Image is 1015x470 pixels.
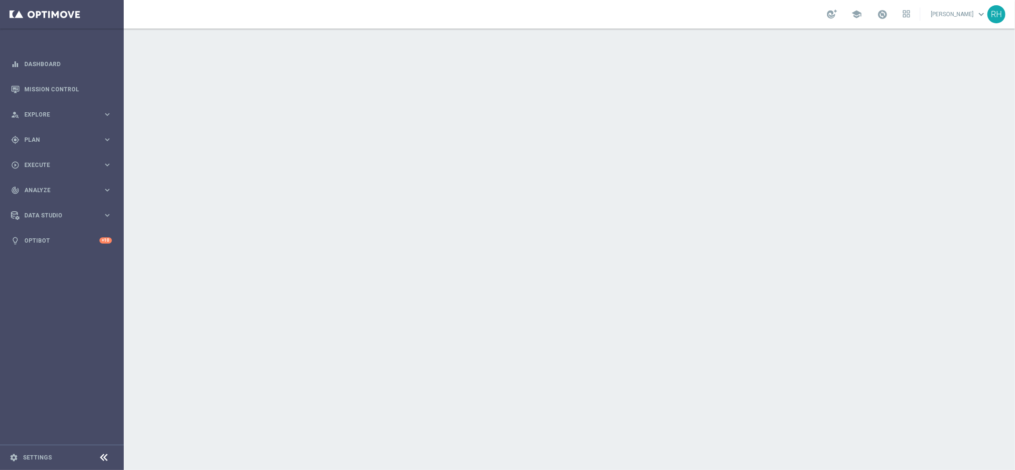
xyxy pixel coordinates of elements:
[23,455,52,460] a: Settings
[24,112,103,117] span: Explore
[851,9,862,20] span: school
[10,212,112,219] button: Data Studio keyboard_arrow_right
[10,161,112,169] button: play_circle_outline Execute keyboard_arrow_right
[103,135,112,144] i: keyboard_arrow_right
[99,237,112,244] div: +10
[976,9,986,20] span: keyboard_arrow_down
[24,77,112,102] a: Mission Control
[103,160,112,169] i: keyboard_arrow_right
[10,237,112,245] button: lightbulb Optibot +10
[11,136,103,144] div: Plan
[10,111,112,118] button: person_search Explore keyboard_arrow_right
[10,136,112,144] button: gps_fixed Plan keyboard_arrow_right
[987,5,1005,23] div: RH
[24,137,103,143] span: Plan
[11,236,20,245] i: lightbulb
[10,453,18,462] i: settings
[24,187,103,193] span: Analyze
[11,161,20,169] i: play_circle_outline
[11,110,20,119] i: person_search
[103,110,112,119] i: keyboard_arrow_right
[11,161,103,169] div: Execute
[930,7,987,21] a: [PERSON_NAME]keyboard_arrow_down
[24,162,103,168] span: Execute
[10,86,112,93] button: Mission Control
[11,136,20,144] i: gps_fixed
[11,228,112,253] div: Optibot
[11,186,103,195] div: Analyze
[11,110,103,119] div: Explore
[10,60,112,68] button: equalizer Dashboard
[11,60,20,69] i: equalizer
[10,186,112,194] button: track_changes Analyze keyboard_arrow_right
[11,211,103,220] div: Data Studio
[11,51,112,77] div: Dashboard
[103,211,112,220] i: keyboard_arrow_right
[24,213,103,218] span: Data Studio
[11,186,20,195] i: track_changes
[11,77,112,102] div: Mission Control
[24,51,112,77] a: Dashboard
[24,228,99,253] a: Optibot
[103,186,112,195] i: keyboard_arrow_right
